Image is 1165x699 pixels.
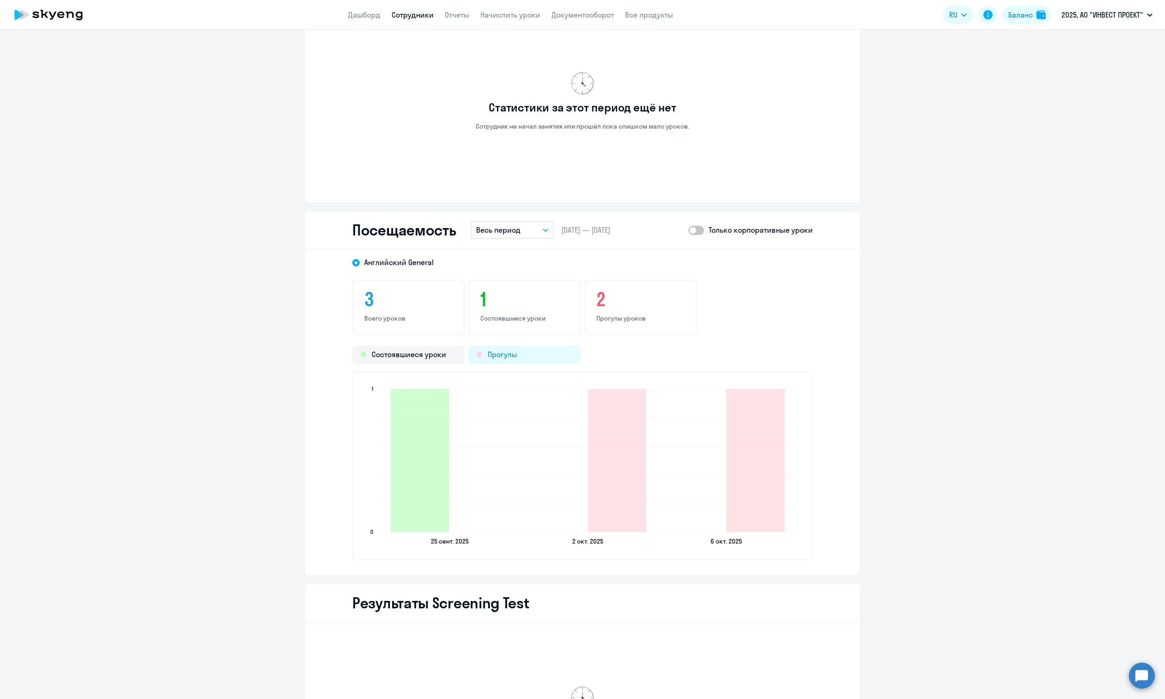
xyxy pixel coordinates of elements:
[445,10,469,19] a: Отчеты
[431,537,469,545] text: 25 сент. 2025
[480,288,569,310] h3: 1
[352,221,456,239] h2: Посещаемость
[949,9,957,20] span: RU
[372,385,374,392] text: 1
[391,389,449,532] path: 2025-09-24T21:00:00.000Z Состоявшиеся уроки 1
[588,389,646,532] path: 2025-10-01T21:00:00.000Z Прогулы 1
[352,594,529,612] h2: Результаты Screening Test
[352,346,465,364] div: Состоявшиеся уроки
[596,314,685,322] p: Прогулы уроков
[476,122,689,130] p: Сотрудник не начал занятия или прошёл пока слишком мало уроков.
[489,100,676,115] h3: Статистики за этот период ещё нет
[726,389,785,532] path: 2025-10-05T21:00:00.000Z Прогулы 1
[943,6,973,24] button: RU
[392,10,434,19] a: Сотрудники
[370,528,374,535] text: 0
[468,346,581,364] div: Прогулы
[364,314,453,322] p: Всего уроков
[1008,9,1033,20] div: Баланс
[625,10,673,19] a: Все продукты
[348,10,380,19] a: Дашборд
[572,537,603,545] text: 2 окт. 2025
[1061,9,1143,20] p: 2025, АО "ИНВЕСТ ПРОЕКТ"
[1003,6,1051,24] button: Балансbalance
[480,314,569,322] p: Состоявшиеся уроки
[709,224,813,235] p: Только корпоративные уроки
[571,72,594,94] img: no-data
[1057,4,1157,26] button: 2025, АО "ИНВЕСТ ПРОЕКТ"
[364,288,453,310] h3: 3
[476,224,521,235] p: Весь период
[561,225,610,235] span: [DATE] — [DATE]
[1036,10,1046,19] img: balance
[711,537,742,545] text: 6 окт. 2025
[364,257,434,267] span: Английский General
[596,288,685,310] h3: 2
[471,221,554,239] button: Весь период
[552,10,614,19] a: Документооборот
[480,10,540,19] a: Начислить уроки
